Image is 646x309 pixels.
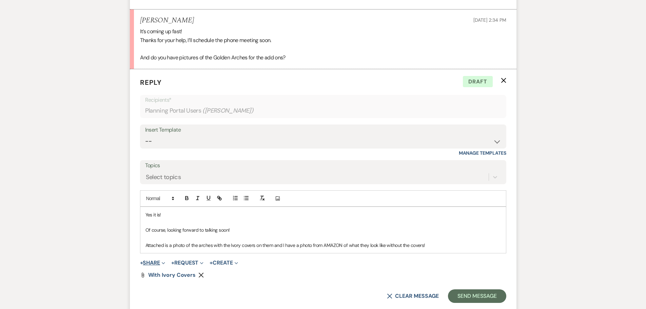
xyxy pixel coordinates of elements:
[171,260,174,266] span: +
[448,289,506,303] button: Send Message
[473,17,506,23] span: [DATE] 2:34 PM
[140,260,165,266] button: Share
[148,271,196,278] span: With Ivory Covers
[145,125,501,135] div: Insert Template
[145,104,501,117] div: Planning Portal Users
[145,242,501,249] p: Attached is a photo of the arches with the Ivory covers on them and I have a photo from AMAZON of...
[140,260,143,266] span: +
[146,173,181,182] div: Select topics
[210,260,213,266] span: +
[140,78,162,87] span: Reply
[140,27,506,62] div: It’s coming up fast! Thanks for your help, I’ll schedule the phone meeting soon. And do you have ...
[145,211,501,218] p: Yes it is!
[145,161,501,171] label: Topics
[145,96,501,104] p: Recipients*
[148,272,196,278] a: With Ivory Covers
[171,260,203,266] button: Request
[145,226,501,234] p: Of course, looking forward to talking soon!
[140,16,194,25] h5: [PERSON_NAME]
[202,106,253,115] span: ( [PERSON_NAME] )
[210,260,238,266] button: Create
[463,76,493,88] span: Draft
[459,150,506,156] a: Manage Templates
[387,293,438,299] button: Clear message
